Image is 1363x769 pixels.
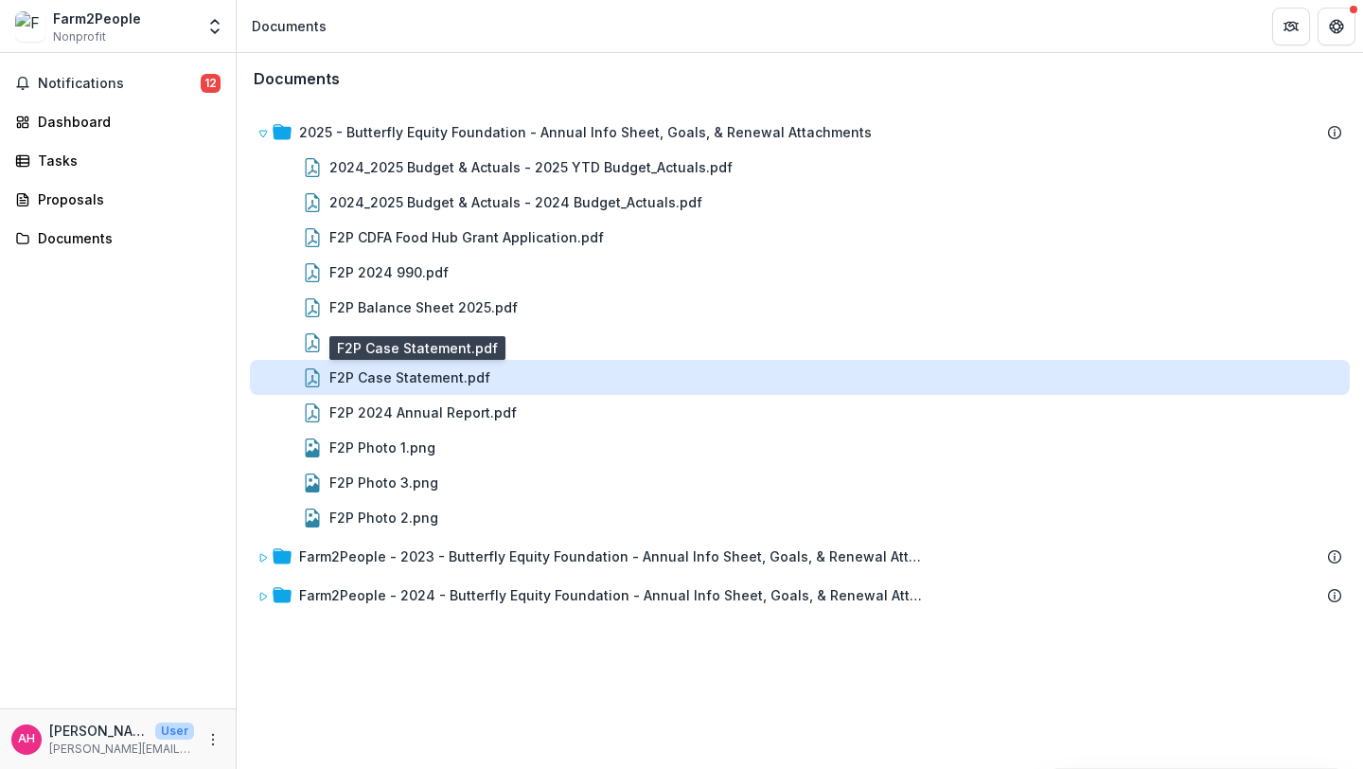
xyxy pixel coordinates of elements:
div: 2025 - Butterfly Equity Foundation - Annual Info Sheet, Goals, & Renewal Attachments [250,115,1350,150]
div: Proposals [38,189,213,209]
a: Tasks [8,145,228,176]
div: Tasks [38,151,213,170]
div: F2P Balance Sheet 2025.pdf [329,297,518,317]
div: 2024_2025 Budget & Actuals - 2025 YTD Budget_Actuals.pdf [250,150,1350,185]
div: F2P Balance Sheet 2025.pdf [250,290,1350,325]
div: F2P Case Statement.pdf [329,367,490,387]
div: F2P P&L 2025.pdf [250,325,1350,360]
div: 2024_2025 Budget & Actuals - 2024 Budget_Actuals.pdf [329,192,702,212]
div: F2P CDFA Food Hub Grant Application.pdf [250,220,1350,255]
div: Dashboard [38,112,213,132]
button: Notifications12 [8,68,228,98]
button: Get Help [1318,8,1355,45]
div: 2025 - Butterfly Equity Foundation - Annual Info Sheet, Goals, & Renewal Attachments [299,122,872,142]
div: 2025 - Butterfly Equity Foundation - Annual Info Sheet, Goals, & Renewal Attachments2024_2025 Bud... [250,115,1350,535]
span: Notifications [38,76,201,92]
div: Farm2People - 2023 - Butterfly Equity Foundation - Annual Info Sheet, Goals, & Renewal Attachments [299,546,924,566]
p: User [155,723,194,740]
div: Farm2People - 2023 - Butterfly Equity Foundation - Annual Info Sheet, Goals, & Renewal Attachments [250,539,1350,574]
div: 2024_2025 Budget & Actuals - 2025 YTD Budget_Actuals.pdf [329,157,733,177]
p: [PERSON_NAME] [49,721,148,741]
div: F2P 2024 990.pdf [250,255,1350,290]
button: Partners [1272,8,1310,45]
div: F2P 2024 990.pdf [329,262,449,282]
div: Farm2People - 2024 - Butterfly Equity Foundation - Annual Info Sheet, Goals, & Renewal Attachments [299,585,924,605]
span: 12 [201,74,221,93]
div: F2P Photo 3.png [250,465,1350,500]
nav: breadcrumb [244,12,334,40]
span: Nonprofit [53,28,106,45]
h3: Documents [254,70,340,88]
button: Open entity switcher [202,8,228,45]
div: F2P CDFA Food Hub Grant Application.pdf [329,227,604,247]
div: Farm2People - 2024 - Butterfly Equity Foundation - Annual Info Sheet, Goals, & Renewal Attachments [250,578,1350,613]
div: F2P 2024 Annual Report.pdf [329,402,517,422]
div: F2P 2024 Annual Report.pdf [250,395,1350,430]
div: F2P Photo 1.png [250,430,1350,465]
div: F2P Case Statement.pdf [250,360,1350,395]
div: F2P Photo 2.png [250,500,1350,535]
div: Anna Hopkins [18,733,35,745]
a: Dashboard [8,106,228,137]
img: Farm2People [15,11,45,42]
div: F2P Photo 1.png [329,438,435,457]
a: Documents [8,223,228,254]
div: F2P P&L 2025.pdf [329,332,447,352]
div: Documents [38,228,213,248]
div: Documents [252,16,327,36]
div: F2P Photo 3.png [329,473,438,492]
button: More [202,728,224,751]
a: Proposals [8,184,228,215]
p: [PERSON_NAME][EMAIL_ADDRESS][DOMAIN_NAME] [49,741,194,758]
div: Farm2People [53,9,141,28]
div: 2024_2025 Budget & Actuals - 2024 Budget_Actuals.pdf [250,185,1350,220]
div: F2P Photo 2.png [329,508,438,528]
